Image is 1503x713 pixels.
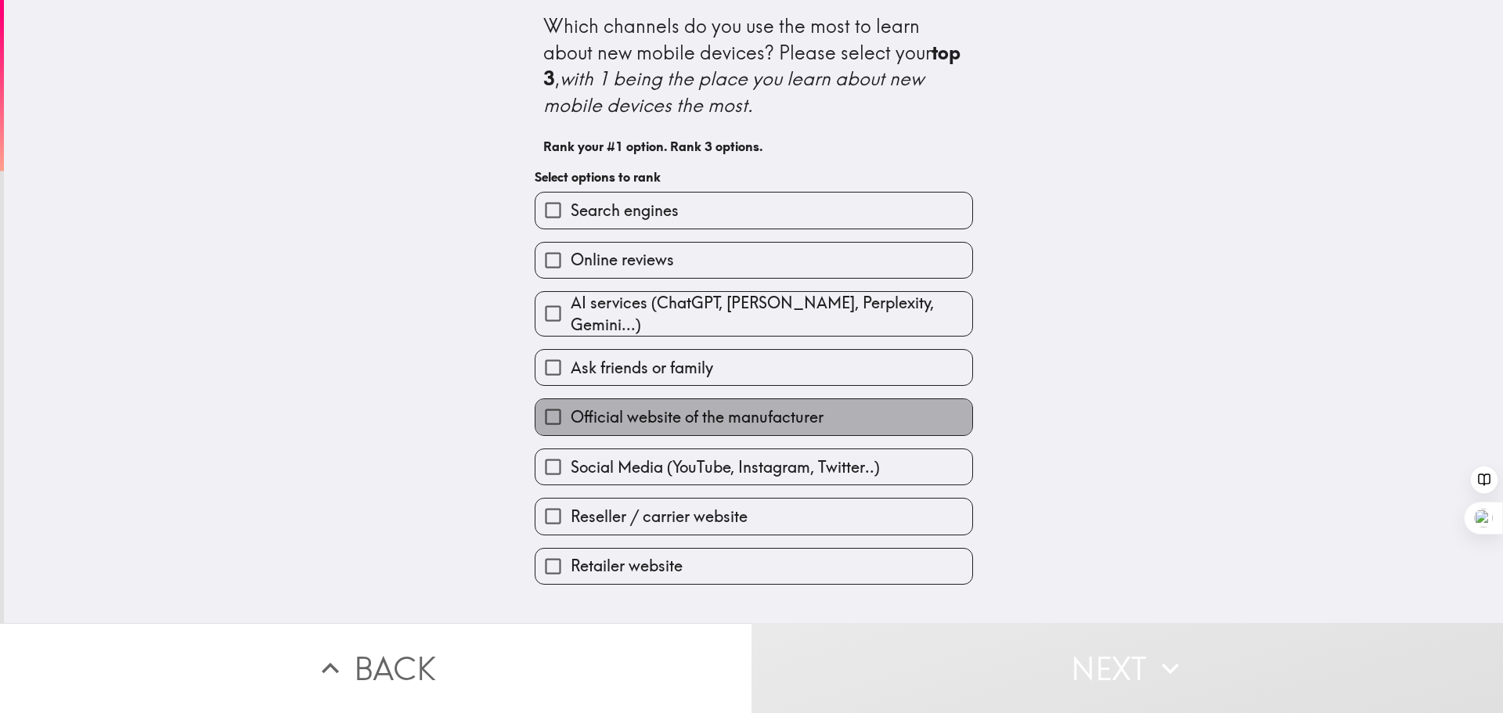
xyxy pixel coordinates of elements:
[535,292,972,336] button: AI services (ChatGPT, [PERSON_NAME], Perplexity, Gemini...)
[571,292,972,336] span: AI services (ChatGPT, [PERSON_NAME], Perplexity, Gemini...)
[535,399,972,434] button: Official website of the manufacturer
[535,499,972,534] button: Reseller / carrier website
[535,549,972,584] button: Retailer website
[535,449,972,484] button: Social Media (YouTube, Instagram, Twitter..)
[535,350,972,385] button: Ask friends or family
[571,456,880,478] span: Social Media (YouTube, Instagram, Twitter..)
[571,357,713,379] span: Ask friends or family
[543,138,964,155] h6: Rank your #1 option. Rank 3 options.
[535,168,973,185] h6: Select options to rank
[571,200,679,221] span: Search engines
[571,555,683,577] span: Retailer website
[571,506,748,528] span: Reseller / carrier website
[535,193,972,228] button: Search engines
[535,243,972,278] button: Online reviews
[571,249,674,271] span: Online reviews
[751,623,1503,713] button: Next
[543,67,928,117] i: with 1 being the place you learn about new mobile devices the most.
[543,13,964,118] div: Which channels do you use the most to learn about new mobile devices? Please select your ,
[571,406,824,428] span: Official website of the manufacturer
